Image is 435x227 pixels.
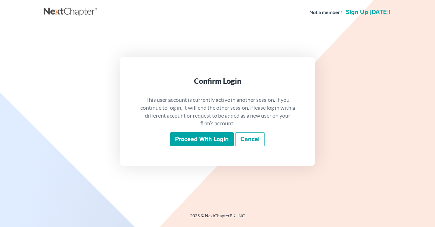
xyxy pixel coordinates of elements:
[235,132,265,146] a: Cancel
[139,96,296,127] p: This user account is currently active in another session. If you continue to log in, it will end ...
[139,76,296,86] div: Confirm Login
[44,213,391,224] div: 2025 © NextChapterBK, INC
[309,9,342,16] strong: Not a member?
[345,9,391,15] a: Sign up [DATE]!
[170,132,234,146] input: Proceed with login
